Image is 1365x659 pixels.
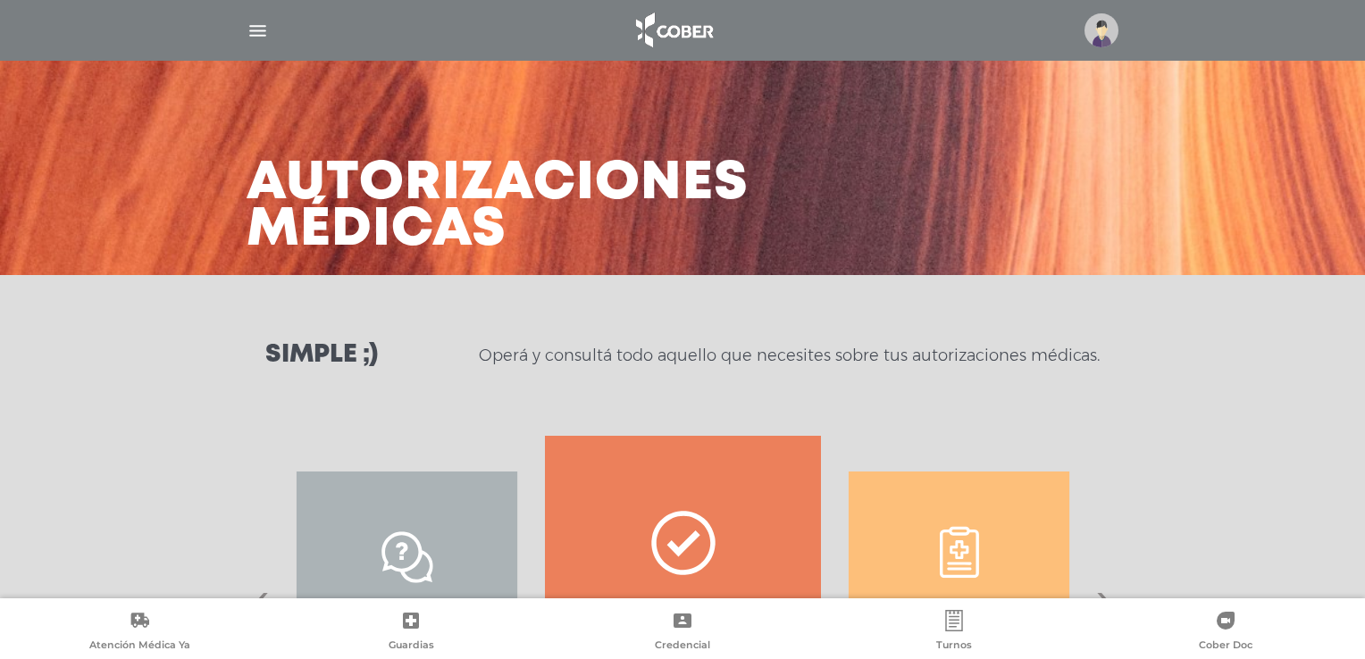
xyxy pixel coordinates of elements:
[1090,610,1361,655] a: Cober Doc
[1199,638,1252,655] span: Cober Doc
[247,161,749,254] h3: Autorizaciones médicas
[479,345,1100,366] p: Operá y consultá todo aquello que necesites sobre tus autorizaciones médicas.
[265,343,378,368] h3: Simple ;)
[655,638,710,655] span: Credencial
[89,638,190,655] span: Atención Médica Ya
[936,638,972,655] span: Turnos
[4,610,275,655] a: Atención Médica Ya
[247,20,269,42] img: Cober_menu-lines-white.svg
[626,9,720,52] img: logo_cober_home-white.png
[389,638,434,655] span: Guardias
[275,610,547,655] a: Guardias
[1084,13,1118,47] img: profile-placeholder.svg
[818,610,1090,655] a: Turnos
[547,610,818,655] a: Credencial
